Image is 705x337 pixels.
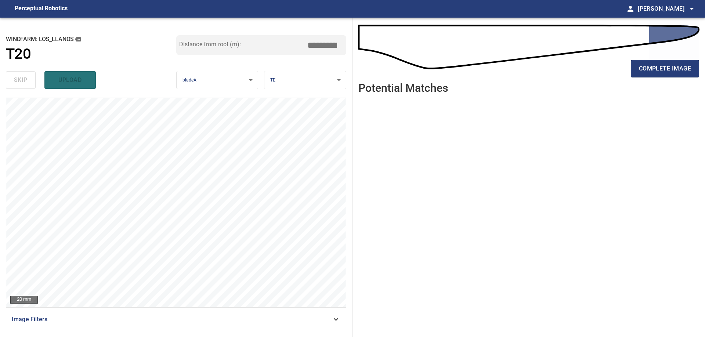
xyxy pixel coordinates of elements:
div: TE [264,71,346,90]
h1: T20 [6,46,31,63]
button: copy message details [74,35,82,43]
figcaption: Perceptual Robotics [15,3,68,15]
span: arrow_drop_down [687,4,696,13]
button: complete image [631,60,699,77]
span: Image Filters [12,315,332,324]
span: bladeA [182,77,197,83]
div: Image Filters [6,311,346,328]
span: person [626,4,635,13]
span: complete image [639,64,691,74]
label: Distance from root (m): [179,41,241,47]
span: TE [270,77,275,83]
button: [PERSON_NAME] [635,1,696,16]
h2: Potential Matches [358,82,448,94]
a: T20 [6,46,176,63]
div: bladeA [177,71,258,90]
h2: windfarm: Los_Llanos [6,35,176,43]
span: [PERSON_NAME] [638,4,696,14]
